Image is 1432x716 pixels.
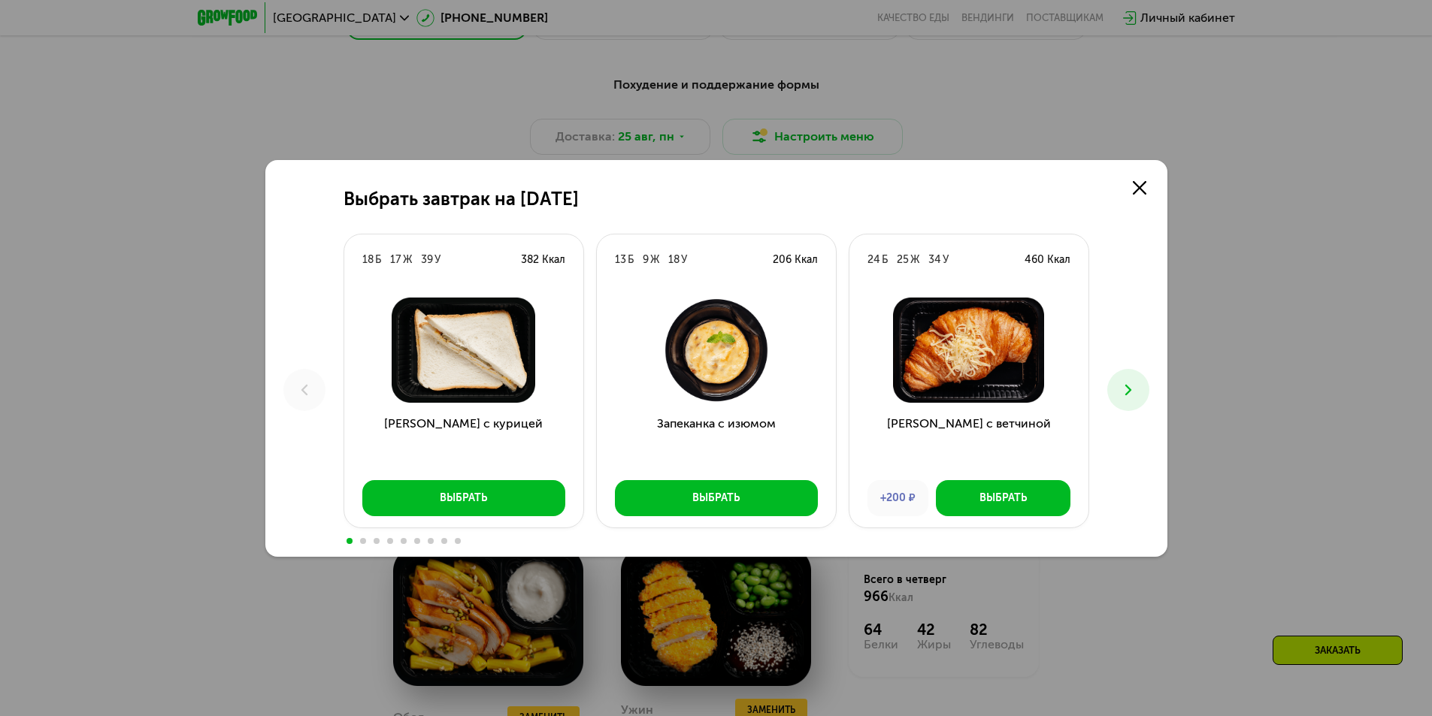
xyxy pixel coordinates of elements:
div: 382 Ккал [521,252,565,267]
h3: Запеканка с изюмом [597,415,836,469]
div: 18 [668,252,680,267]
div: 34 [928,252,941,267]
div: Ж [403,252,412,267]
div: У [434,252,440,267]
div: 9 [643,252,649,267]
div: +200 ₽ [867,480,928,516]
img: Запеканка с изюмом [609,298,824,403]
h3: [PERSON_NAME] с курицей [344,415,583,469]
div: Б [628,252,634,267]
div: Б [375,252,381,267]
div: У [943,252,949,267]
div: 18 [362,252,374,267]
div: Ж [650,252,659,267]
div: У [681,252,687,267]
div: Б [882,252,888,267]
div: 24 [867,252,880,267]
button: Выбрать [936,480,1070,516]
img: Сэндвич с курицей [356,298,571,403]
div: 460 Ккал [1025,252,1070,267]
div: 39 [421,252,433,267]
div: Выбрать [440,491,487,506]
div: 25 [897,252,909,267]
div: Выбрать [979,491,1027,506]
div: 13 [615,252,626,267]
h2: Выбрать завтрак на [DATE] [344,189,579,210]
button: Выбрать [615,480,818,516]
div: Выбрать [692,491,740,506]
div: Ж [910,252,919,267]
div: 17 [390,252,401,267]
img: Круассан с ветчиной [861,298,1076,403]
button: Выбрать [362,480,565,516]
div: 206 Ккал [773,252,818,267]
h3: [PERSON_NAME] с ветчиной [849,415,1088,469]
